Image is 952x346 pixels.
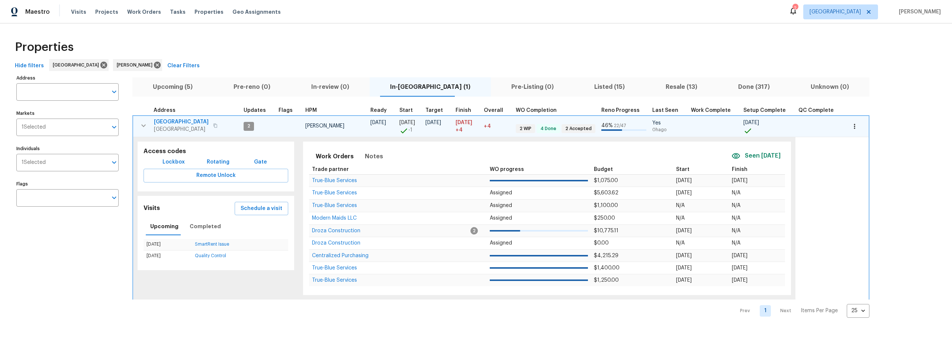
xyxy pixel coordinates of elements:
td: [DATE] [144,250,192,261]
span: [DATE] [676,178,692,183]
span: N/A [732,240,740,246]
span: [DATE] [732,278,747,283]
span: $1,075.00 [594,178,618,183]
div: 2 [792,4,798,12]
span: +4 [484,124,491,129]
span: Reno Progress [601,108,640,113]
span: WO Completion [516,108,557,113]
span: Droza Construction [312,228,360,233]
span: [DATE] [732,253,747,258]
span: Target [425,108,443,113]
span: Notes [365,151,383,162]
span: N/A [732,216,740,221]
span: [DATE] [425,120,441,125]
div: Actual renovation start date [399,108,419,113]
span: $250.00 [594,216,615,221]
td: Scheduled to finish 4 day(s) late [453,116,481,137]
div: 25 [847,301,869,320]
div: Days past target finish date [484,108,510,113]
span: Upcoming (5) [137,82,209,92]
button: Open [109,87,119,97]
span: [DATE] [676,265,692,271]
label: Flags [16,182,119,186]
span: 2 [470,227,478,235]
a: True-Blue Services [312,203,357,208]
span: HPM [305,108,317,113]
span: Finish [732,167,747,172]
span: Flags [279,108,293,113]
span: [DATE] [676,228,692,233]
span: 2 WIP [517,126,534,132]
div: [PERSON_NAME] [113,59,162,71]
p: Assigned [490,214,588,222]
span: Tasks [170,9,186,14]
a: Quality Control [195,253,226,258]
span: Setup Complete [743,108,786,113]
div: Projected renovation finish date [456,108,478,113]
td: [DATE] [144,239,192,250]
span: Visits [71,8,86,16]
a: Centralized Purchasing [312,253,369,258]
span: 2 [244,123,253,129]
span: Address [154,108,176,113]
span: WO progress [490,167,524,172]
button: Lockbox [160,155,188,169]
span: Resale (13) [650,82,713,92]
span: True-Blue Services [312,265,357,271]
span: [PERSON_NAME] [117,61,155,69]
span: Droza Construction [312,240,360,246]
span: Modern Maids LLC [312,216,357,221]
a: Droza Construction [312,229,360,233]
a: True-Blue Services [312,278,357,282]
span: Ready [370,108,387,113]
span: 4 Done [537,126,559,132]
span: Schedule a visit [241,204,282,213]
span: [DATE] [732,265,747,271]
p: Assigned [490,202,588,210]
button: Open [109,122,119,132]
span: [PERSON_NAME] [305,123,344,129]
p: Assigned [490,239,588,247]
span: Gate [251,158,269,167]
span: Work Orders [316,151,354,162]
span: $0.00 [594,240,609,246]
span: 1 Selected [22,124,46,130]
span: 1 Selected [22,159,46,166]
span: [DATE] [676,278,692,283]
span: [GEOGRAPHIC_DATA] [154,126,209,133]
td: Project started 1 days early [396,116,422,137]
span: Maestro [25,8,50,16]
span: [DATE] [676,190,692,195]
span: -1 [408,126,412,134]
span: $4,215.29 [594,253,618,258]
span: N/A [676,216,685,221]
a: True-Blue Services [312,178,357,183]
button: Open [109,157,119,168]
span: Lockbox [163,158,185,167]
span: [DATE] [399,120,415,125]
span: Centralized Purchasing [312,253,369,258]
span: Properties [194,8,223,16]
span: Hide filters [15,61,44,71]
span: Start [399,108,413,113]
span: [DATE] [743,120,759,125]
a: SmartRent Issue [195,242,229,246]
span: $10,775.11 [594,228,618,233]
p: Assigned [490,189,588,197]
span: N/A [676,240,685,246]
span: Rotating [207,158,229,167]
span: Completed [190,222,221,231]
span: Overall [484,108,503,113]
button: Remote Unlock [144,169,288,182]
span: Updates [244,108,266,113]
span: Work Complete [691,108,731,113]
span: In-[GEOGRAPHIC_DATA] (1) [374,82,486,92]
span: Remote Unlock [149,171,282,180]
span: Pre-reno (0) [218,82,286,92]
span: $1,100.00 [594,203,618,208]
span: [DATE] [732,178,747,183]
a: True-Blue Services [312,191,357,195]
